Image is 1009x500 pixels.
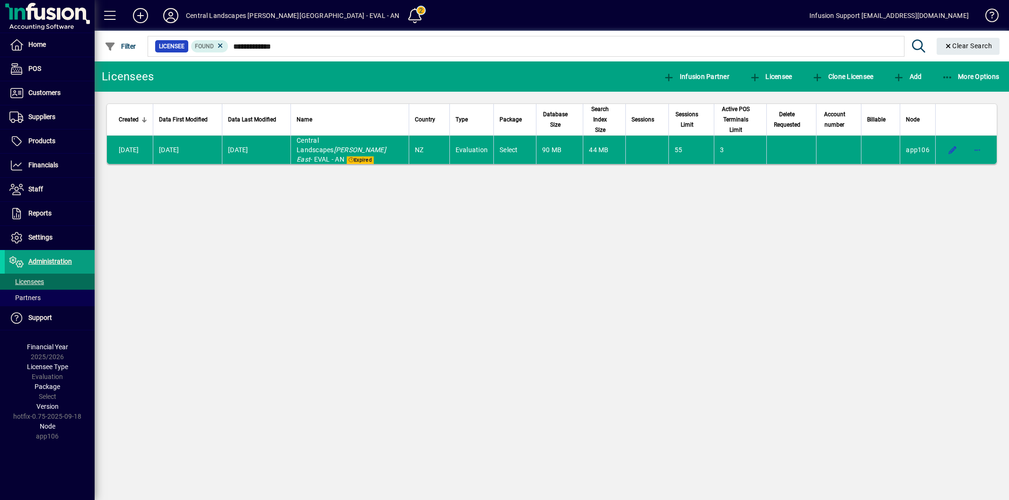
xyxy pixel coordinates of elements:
[772,109,802,130] span: Delete Requested
[28,89,61,96] span: Customers
[40,422,55,430] span: Node
[747,68,795,85] button: Licensee
[5,33,95,57] a: Home
[28,113,55,121] span: Suppliers
[28,41,46,48] span: Home
[228,114,276,125] span: Data Last Modified
[107,136,153,164] td: [DATE]
[589,104,611,135] span: Search Index Size
[867,114,894,125] div: Billable
[536,136,583,164] td: 90 MB
[27,363,68,371] span: Licensee Type
[195,43,214,50] span: Found
[867,114,886,125] span: Billable
[5,81,95,105] a: Customers
[449,136,494,164] td: Evaluation
[228,114,285,125] div: Data Last Modified
[5,226,95,250] a: Settings
[297,137,386,163] span: Central Landscapes - EVAL - AN
[5,57,95,81] a: POS
[191,40,228,52] mat-chip: Found Status: Found
[822,109,855,130] div: Account number
[720,104,752,135] span: Active POS Terminals Limit
[159,42,184,51] span: Licensee
[222,136,290,164] td: [DATE]
[944,42,992,50] span: Clear Search
[632,114,663,125] div: Sessions
[906,114,930,125] div: Node
[28,209,52,217] span: Reports
[812,73,873,80] span: Clone Licensee
[668,136,714,164] td: 55
[500,114,522,125] span: Package
[28,233,53,241] span: Settings
[589,104,619,135] div: Search Index Size
[978,2,997,33] a: Knowledge Base
[5,105,95,129] a: Suppliers
[9,278,44,285] span: Licensees
[456,114,468,125] span: Type
[675,109,708,130] div: Sessions Limit
[102,38,139,55] button: Filter
[891,68,924,85] button: Add
[119,114,139,125] span: Created
[415,114,444,125] div: Country
[500,114,530,125] div: Package
[772,109,810,130] div: Delete Requested
[542,109,569,130] span: Database Size
[906,146,930,154] span: app106.prod.infusionbusinesssoftware.com
[661,68,732,85] button: Infusion Partner
[809,8,969,23] div: Infusion Support [EMAIL_ADDRESS][DOMAIN_NAME]
[27,343,68,351] span: Financial Year
[663,73,729,80] span: Infusion Partner
[5,274,95,290] a: Licensees
[297,114,312,125] span: Name
[28,185,43,193] span: Staff
[297,114,403,125] div: Name
[456,114,488,125] div: Type
[35,383,60,390] span: Package
[119,114,147,125] div: Created
[942,73,1000,80] span: More Options
[9,294,41,302] span: Partners
[186,8,400,23] div: Central Landscapes [PERSON_NAME][GEOGRAPHIC_DATA] - EVAL - AN
[153,136,222,164] td: [DATE]
[159,114,208,125] span: Data First Modified
[159,114,216,125] div: Data First Modified
[28,65,41,72] span: POS
[125,7,156,24] button: Add
[409,136,449,164] td: NZ
[675,109,700,130] span: Sessions Limit
[809,68,876,85] button: Clone Licensee
[28,161,58,169] span: Financials
[542,109,577,130] div: Database Size
[632,114,654,125] span: Sessions
[415,114,435,125] span: Country
[28,258,72,265] span: Administration
[347,156,374,164] span: Expired
[906,114,920,125] span: Node
[5,178,95,201] a: Staff
[334,146,386,154] em: [PERSON_NAME]
[937,38,1000,55] button: Clear
[720,104,761,135] div: Active POS Terminals Limit
[5,290,95,306] a: Partners
[583,136,625,164] td: 44 MB
[36,403,59,410] span: Version
[102,69,154,84] div: Licensees
[939,68,1002,85] button: More Options
[970,142,985,157] button: More options
[28,314,52,321] span: Support
[5,306,95,330] a: Support
[5,129,95,153] a: Products
[28,137,55,145] span: Products
[5,202,95,225] a: Reports
[297,155,310,163] em: East
[156,7,186,24] button: Profile
[493,136,536,164] td: Select
[105,43,136,50] span: Filter
[945,142,960,157] button: Edit
[5,154,95,177] a: Financials
[749,73,792,80] span: Licensee
[893,73,921,80] span: Add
